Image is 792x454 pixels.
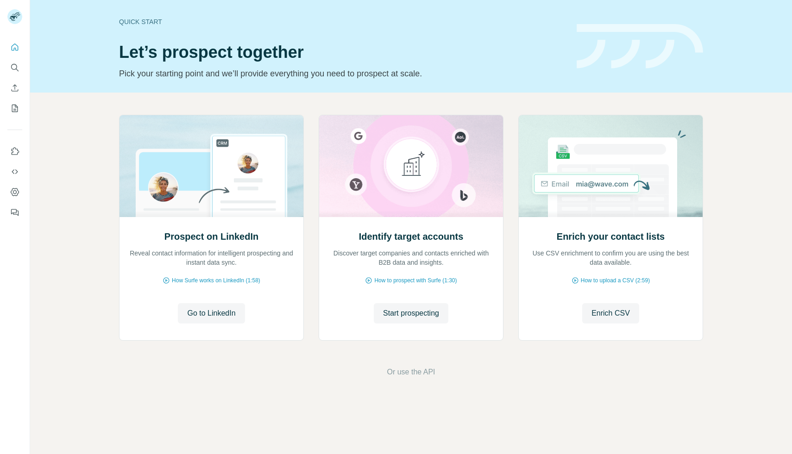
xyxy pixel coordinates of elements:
button: Search [7,59,22,76]
span: Enrich CSV [591,308,630,319]
img: banner [577,24,703,69]
img: Prospect on LinkedIn [119,115,304,217]
span: Start prospecting [383,308,439,319]
button: Use Surfe on LinkedIn [7,143,22,160]
button: Use Surfe API [7,163,22,180]
button: My lists [7,100,22,117]
button: Or use the API [387,367,435,378]
p: Pick your starting point and we’ll provide everything you need to prospect at scale. [119,67,566,80]
button: Dashboard [7,184,22,200]
button: Enrich CSV [7,80,22,96]
button: Feedback [7,204,22,221]
span: How Surfe works on LinkedIn (1:58) [172,276,260,285]
img: Enrich your contact lists [518,115,703,217]
span: How to prospect with Surfe (1:30) [374,276,457,285]
h2: Enrich your contact lists [557,230,665,243]
button: Go to LinkedIn [178,303,245,323]
p: Discover target companies and contacts enriched with B2B data and insights. [328,249,494,267]
h2: Identify target accounts [359,230,464,243]
img: Identify target accounts [319,115,503,217]
span: Go to LinkedIn [187,308,235,319]
p: Use CSV enrichment to confirm you are using the best data available. [528,249,693,267]
button: Start prospecting [374,303,448,323]
p: Reveal contact information for intelligent prospecting and instant data sync. [129,249,294,267]
button: Quick start [7,39,22,56]
button: Enrich CSV [582,303,639,323]
h2: Prospect on LinkedIn [164,230,258,243]
h1: Let’s prospect together [119,43,566,62]
div: Quick start [119,17,566,26]
span: How to upload a CSV (2:59) [581,276,650,285]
